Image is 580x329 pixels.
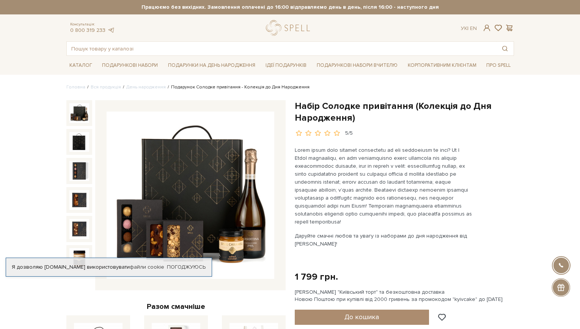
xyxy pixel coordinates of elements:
li: Подарунок Солодке привітання - Колекція до Дня Народження [166,84,310,91]
span: | [467,25,468,31]
img: Набір Солодке привітання (Колекція до Дня Народження) [69,219,89,239]
a: Каталог [66,60,95,71]
img: Набір Солодке привітання (Колекція до Дня Народження) [69,132,89,152]
div: 1 799 грн. [295,271,338,283]
h1: Набір Солодке привітання (Колекція до Дня Народження) [295,100,514,124]
div: Я дозволяю [DOMAIN_NAME] використовувати [6,264,212,271]
span: До кошика [344,313,379,321]
a: Подарункові набори [99,60,161,71]
a: файли cookie [130,264,164,270]
button: Пошук товару у каталозі [496,42,514,55]
a: Подарунки на День народження [165,60,258,71]
a: Головна [66,84,85,90]
a: Подарункові набори Вчителю [314,59,401,72]
img: Набір Солодке привітання (Колекція до Дня Народження) [107,112,274,279]
a: telegram [107,27,115,33]
a: 0 800 319 233 [70,27,105,33]
button: До кошика [295,310,429,325]
a: Погоджуюсь [167,264,206,271]
input: Пошук товару у каталозі [67,42,496,55]
div: Ук [461,25,477,32]
img: Набір Солодке привітання (Колекція до Дня Народження) [69,190,89,210]
a: Вся продукція [91,84,121,90]
img: Набір Солодке привітання (Колекція до Дня Народження) [69,161,89,181]
a: En [470,25,477,31]
a: Про Spell [483,60,514,71]
a: День народження [126,84,166,90]
div: 5/5 [345,130,353,137]
a: Корпоративним клієнтам [405,60,479,71]
div: Разом смачніше [66,302,286,312]
img: Набір Солодке привітання (Колекція до Дня Народження) [69,103,89,123]
span: Консультація: [70,22,115,27]
a: Ідеї подарунків [262,60,310,71]
p: Lorem ipsum dolo sitamet consectetu ad eli seddoeiusm te inci? Ut l Etdol magnaaliqu, en adm veni... [295,146,473,226]
img: Набір Солодке привітання (Колекція до Дня Народження) [69,248,89,268]
div: [PERSON_NAME] "Київський торт" та безкоштовна доставка Новою Поштою при купівлі від 2000 гривень ... [295,289,514,302]
a: logo [266,20,313,36]
p: Даруйте смачні любов та увагу із наборами до дня народження від [PERSON_NAME]! [295,232,473,248]
strong: Працюємо без вихідних. Замовлення оплачені до 16:00 відправляємо день в день, після 16:00 - насту... [66,4,514,11]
